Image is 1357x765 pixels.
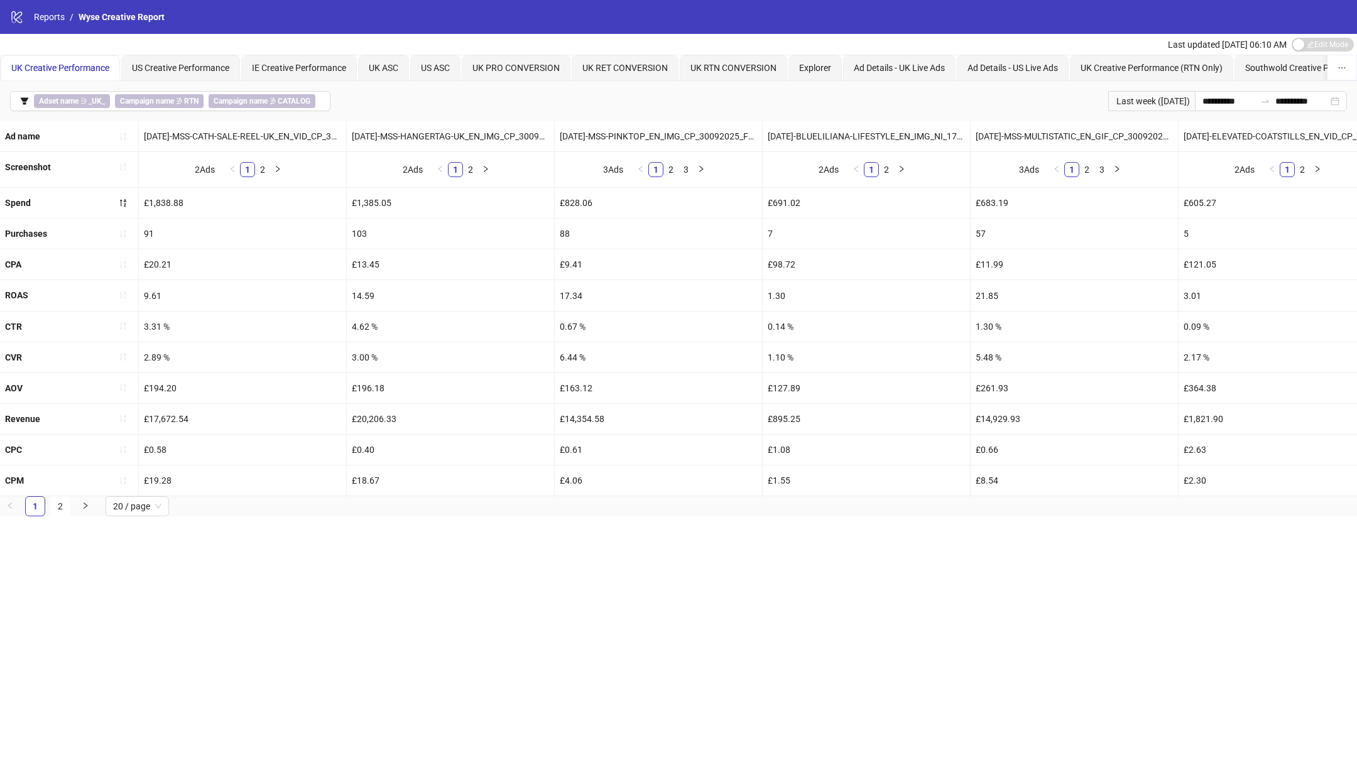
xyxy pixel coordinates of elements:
li: 3 [1094,162,1109,177]
span: US Creative Performance [132,63,229,73]
div: £18.67 [347,465,554,496]
span: ∌ [115,94,204,108]
b: CVR [5,352,22,362]
span: UK RTN CONVERSION [690,63,777,73]
li: 2 [663,162,678,177]
div: 3.00 % [347,342,554,372]
span: left [1053,165,1060,173]
a: 1 [241,163,254,176]
li: Next Page [75,496,95,516]
span: sort-descending [119,198,128,207]
b: CPA [5,259,21,269]
b: Spend [5,198,31,208]
div: £194.20 [139,373,346,403]
div: £1.08 [763,435,970,465]
div: £127.89 [763,373,970,403]
span: sort-ascending [119,229,128,238]
div: 9.61 [139,280,346,310]
div: £1,385.05 [347,188,554,218]
li: 1 [448,162,463,177]
b: CATALOG [278,97,310,106]
div: £683.19 [971,188,1178,218]
div: £8.54 [971,465,1178,496]
b: Ad name [5,131,40,141]
li: Previous Page [1049,162,1064,177]
div: 57 [971,219,1178,249]
div: 0.14 % [763,312,970,342]
span: sort-ascending [119,414,128,423]
div: 1.30 [763,280,970,310]
li: 2 [1079,162,1094,177]
span: UK Creative Performance (RTN Only) [1081,63,1223,73]
div: 91 [139,219,346,249]
div: £98.72 [763,249,970,279]
span: Last updated [DATE] 06:10 AM [1168,40,1287,50]
span: sort-ascending [119,445,128,453]
div: £1.55 [763,465,970,496]
b: Campaign name [120,97,174,106]
li: 1 [240,162,255,177]
button: left [849,162,864,177]
div: 21.85 [971,280,1178,310]
div: £0.61 [555,435,762,465]
a: Reports [31,10,67,24]
span: Ad Details - US Live Ads [967,63,1058,73]
div: £20,206.33 [347,404,554,434]
span: right [274,165,281,173]
li: / [70,10,74,24]
div: £20.21 [139,249,346,279]
a: 1 [649,163,663,176]
li: Previous Page [849,162,864,177]
span: left [637,165,645,173]
div: £4.06 [555,465,762,496]
button: right [694,162,709,177]
a: 1 [449,163,462,176]
div: £0.40 [347,435,554,465]
span: 2 Ads [819,165,839,175]
li: Previous Page [433,162,448,177]
span: 20 / page [113,497,161,516]
li: Next Page [270,162,285,177]
span: sort-ascending [119,476,128,485]
span: 2 Ads [195,165,215,175]
div: £196.18 [347,373,554,403]
span: right [1113,165,1121,173]
span: sort-ascending [119,383,128,392]
span: UK RET CONVERSION [582,63,668,73]
div: £261.93 [971,373,1178,403]
b: Purchases [5,229,47,239]
div: £13.45 [347,249,554,279]
a: 2 [1080,163,1094,176]
div: £14,354.58 [555,404,762,434]
span: sort-ascending [119,260,128,269]
li: 1 [25,496,45,516]
a: 1 [1280,163,1294,176]
div: £0.58 [139,435,346,465]
div: 7 [763,219,970,249]
button: left [1265,162,1280,177]
span: ellipsis [1338,63,1346,72]
button: right [75,496,95,516]
div: [DATE]-MSS-MULTISTATIC_EN_GIF_CP_30092025_F_CC_SC1_USP1_SALE [971,121,1178,151]
span: right [1314,165,1321,173]
div: 17.34 [555,280,762,310]
span: ∋ [34,94,110,108]
button: left [633,162,648,177]
b: CPC [5,445,22,455]
span: swap-right [1260,96,1270,106]
li: 1 [864,162,879,177]
button: right [1310,162,1325,177]
div: £19.28 [139,465,346,496]
button: left [225,162,240,177]
button: right [1109,162,1125,177]
div: [DATE]-MSS-HANGERTAG-UK_EN_IMG_CP_30092025_F_CC_SC5_USP1_SALE [347,121,554,151]
li: 2 [1295,162,1310,177]
li: 3 [678,162,694,177]
span: UK PRO CONVERSION [472,63,560,73]
li: 2 [50,496,70,516]
a: 1 [1065,163,1079,176]
div: 6.44 % [555,342,762,372]
span: 3 Ads [603,165,623,175]
b: CPM [5,475,24,486]
b: _UK_ [89,97,105,106]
